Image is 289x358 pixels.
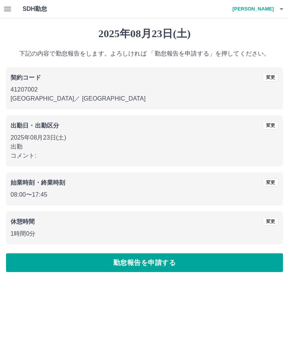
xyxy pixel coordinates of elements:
p: コメント: [11,151,278,160]
button: 変更 [263,73,278,81]
h1: 2025年08月23日(土) [6,27,283,40]
b: 出勤日・出勤区分 [11,122,59,129]
p: 41207002 [11,85,278,94]
b: 契約コード [11,74,41,81]
b: 始業時刻・終業時刻 [11,179,65,186]
p: 下記の内容で勤怠報告をします。よろしければ 「勤怠報告を申請する」を押してください。 [6,49,283,58]
p: 08:00 〜 17:45 [11,190,278,199]
p: 2025年08月23日(土) [11,133,278,142]
button: 変更 [263,217,278,226]
button: 変更 [263,178,278,187]
p: 1時間0分 [11,229,278,238]
p: 出勤 [11,142,278,151]
p: [GEOGRAPHIC_DATA] ／ [GEOGRAPHIC_DATA] [11,94,278,103]
b: 休憩時間 [11,218,35,225]
button: 変更 [263,121,278,129]
button: 勤怠報告を申請する [6,253,283,272]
